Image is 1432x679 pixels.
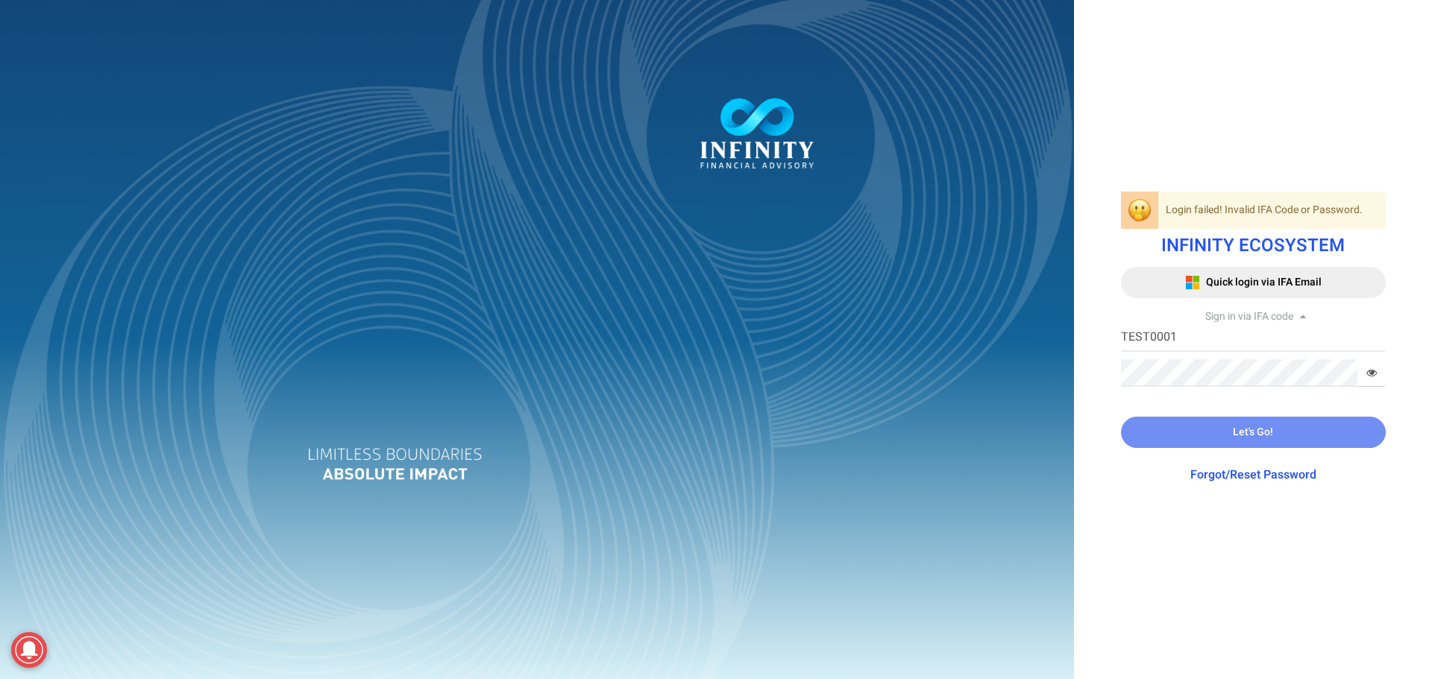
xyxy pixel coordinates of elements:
[1121,417,1386,448] button: Let's Go!
[1128,199,1151,221] img: login-oops-emoji.png
[1121,236,1386,256] h1: INFINITY ECOSYSTEM
[1121,324,1386,352] input: IFA Code
[1190,466,1316,484] a: Forgot/Reset Password
[1166,202,1363,218] span: Login failed! Invalid IFA Code or Password.
[1205,309,1293,324] span: Sign in via IFA code
[1206,274,1322,290] span: Quick login via IFA Email
[1121,309,1386,324] div: Sign in via IFA code
[1233,424,1273,440] span: Let's Go!
[1121,267,1386,298] button: Quick login via IFA Email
